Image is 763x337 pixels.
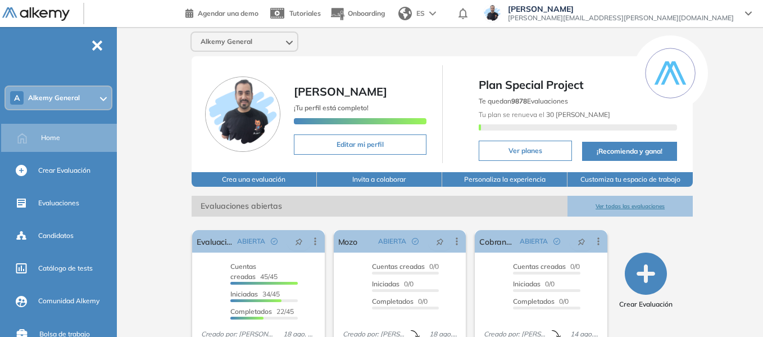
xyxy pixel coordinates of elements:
span: Evaluaciones abiertas [192,196,567,217]
span: 22/45 [230,307,294,316]
button: Editar mi perfil [294,134,426,155]
span: pushpin [436,237,444,246]
img: Foto de perfil [205,77,280,152]
span: Te quedan Evaluaciones [479,97,568,105]
span: Tutoriales [289,9,321,17]
button: ¡Recomienda y gana! [582,142,678,161]
span: check-circle [412,238,419,245]
button: Personaliza la experiencia [442,172,567,187]
span: 0/0 [513,280,555,288]
button: Onboarding [330,2,385,26]
b: 9878 [511,97,527,105]
span: check-circle [553,238,560,245]
span: Comunidad Alkemy [38,296,99,306]
span: Agendar una demo [198,9,258,17]
button: pushpin [569,232,594,250]
div: Widget de chat [707,283,763,337]
span: 0/0 [372,280,414,288]
span: Iniciadas [230,290,258,298]
span: ABIERTA [520,236,548,246]
iframe: Chat Widget [707,283,763,337]
button: pushpin [287,232,311,250]
span: [PERSON_NAME][EMAIL_ADDRESS][PERSON_NAME][DOMAIN_NAME] [508,14,734,23]
span: Iniciadas [513,280,541,288]
span: Completados [513,297,555,305]
button: Customiza tu espacio de trabajo [567,172,693,187]
button: pushpin [428,232,452,250]
a: Evaluación inicial IA | Academy | Pomelo [197,230,233,253]
span: 0/0 [372,297,428,305]
span: ES [416,8,425,19]
span: check-circle [271,238,278,245]
span: Cuentas creadas [230,262,256,281]
span: Crear Evaluación [619,299,673,309]
button: Crea una evaluación [192,172,317,187]
span: 0/0 [372,262,439,271]
a: Agendar una demo [185,6,258,19]
span: Home [41,133,60,143]
b: 30 [PERSON_NAME] [544,110,610,119]
a: Cobranza telefónica [479,230,515,253]
span: 0/0 [513,297,569,305]
span: Catálogo de tests [38,263,93,273]
a: Mozo [338,230,357,253]
button: Ver planes [479,141,572,161]
span: Cuentas creadas [513,262,566,271]
img: world [398,7,412,20]
span: 34/45 [230,290,280,298]
span: Crear Evaluación [38,165,90,176]
span: Plan Special Project [479,77,678,93]
span: Completados [372,297,414,305]
button: Crear Evaluación [619,253,673,309]
span: 0/0 [513,262,580,271]
span: A [14,93,20,102]
img: arrow [429,11,436,16]
span: pushpin [578,237,585,246]
span: Evaluaciones [38,198,79,208]
span: ¡Tu perfil está completo! [294,104,369,112]
img: Logo [2,7,70,21]
span: ABIERTA [378,236,406,246]
span: [PERSON_NAME] [508,5,734,14]
span: Cuentas creadas [372,262,425,271]
span: Completados [230,307,272,316]
button: Ver todas las evaluaciones [567,196,693,217]
span: pushpin [295,237,303,246]
span: 45/45 [230,262,278,281]
span: Iniciadas [372,280,399,288]
span: Alkemy General [28,93,80,102]
span: Onboarding [348,9,385,17]
span: [PERSON_NAME] [294,84,387,98]
span: Tu plan se renueva el [479,110,610,119]
button: Invita a colaborar [317,172,442,187]
span: Candidatos [38,231,74,241]
span: ABIERTA [237,236,265,246]
span: Alkemy General [201,37,252,46]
